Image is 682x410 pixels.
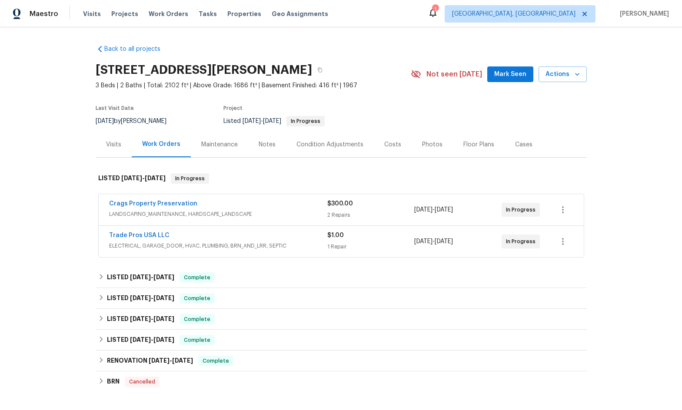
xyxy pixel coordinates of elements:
[96,106,134,111] span: Last Visit Date
[463,140,494,149] div: Floor Plans
[414,237,453,246] span: -
[96,350,587,371] div: RENOVATION [DATE]-[DATE]Complete
[494,69,526,80] span: Mark Seen
[96,165,587,192] div: LISTED [DATE]-[DATE]In Progress
[414,238,432,245] span: [DATE]
[432,5,438,14] div: 1
[121,175,166,181] span: -
[130,274,174,280] span: -
[96,330,587,350] div: LISTED [DATE]-[DATE]Complete
[172,357,193,364] span: [DATE]
[296,140,363,149] div: Condition Adjustments
[506,237,539,246] span: In Progress
[96,371,587,392] div: BRN Cancelled
[130,274,151,280] span: [DATE]
[180,294,214,303] span: Complete
[96,66,312,74] h2: [STREET_ADDRESS][PERSON_NAME]
[96,267,587,288] div: LISTED [DATE]-[DATE]Complete
[30,10,58,18] span: Maestro
[422,140,442,149] div: Photos
[126,377,159,386] span: Cancelled
[180,273,214,282] span: Complete
[149,357,193,364] span: -
[107,272,174,283] h6: LISTED
[107,356,193,366] h6: RENOVATION
[96,118,114,124] span: [DATE]
[96,116,177,126] div: by [PERSON_NAME]
[96,45,179,53] a: Back to all projects
[172,174,208,183] span: In Progress
[121,175,142,181] span: [DATE]
[149,10,188,18] span: Work Orders
[201,140,238,149] div: Maintenance
[327,242,415,251] div: 1 Repair
[96,288,587,309] div: LISTED [DATE]-[DATE]Complete
[414,205,453,214] span: -
[435,207,453,213] span: [DATE]
[96,81,411,90] span: 3 Beds | 2 Baths | Total: 2102 ft² | Above Grade: 1686 ft² | Basement Finished: 416 ft² | 1967
[142,140,180,149] div: Work Orders
[414,207,432,213] span: [DATE]
[107,377,120,387] h6: BRN
[130,337,174,343] span: -
[435,238,453,245] span: [DATE]
[546,69,580,80] span: Actions
[199,357,233,365] span: Complete
[515,140,532,149] div: Cases
[153,337,174,343] span: [DATE]
[109,201,197,207] a: Crags Property Preservation
[83,10,101,18] span: Visits
[98,173,166,184] h6: LISTED
[327,201,353,207] span: $300.00
[227,10,261,18] span: Properties
[109,210,327,218] span: LANDSCAPING_MAINTENANCE, HARDSCAPE_LANDSCAPE
[109,232,170,238] a: Trade Pros USA LLC
[243,118,281,124] span: -
[153,295,174,301] span: [DATE]
[243,118,261,124] span: [DATE]
[616,10,669,18] span: [PERSON_NAME]
[426,70,482,79] span: Not seen [DATE]
[107,335,174,345] h6: LISTED
[539,66,587,83] button: Actions
[130,316,151,322] span: [DATE]
[487,66,533,83] button: Mark Seen
[259,140,276,149] div: Notes
[130,295,174,301] span: -
[130,295,151,301] span: [DATE]
[327,232,344,238] span: $1.00
[180,336,214,344] span: Complete
[180,315,214,324] span: Complete
[312,62,328,78] button: Copy Address
[452,10,576,18] span: [GEOGRAPHIC_DATA], [GEOGRAPHIC_DATA]
[106,140,121,149] div: Visits
[199,11,217,17] span: Tasks
[107,293,174,304] h6: LISTED
[145,175,166,181] span: [DATE]
[149,357,170,364] span: [DATE]
[111,10,138,18] span: Projects
[223,118,325,124] span: Listed
[384,140,401,149] div: Costs
[153,274,174,280] span: [DATE]
[506,205,539,214] span: In Progress
[96,309,587,330] div: LISTED [DATE]-[DATE]Complete
[153,316,174,322] span: [DATE]
[130,316,174,322] span: -
[272,10,328,18] span: Geo Assignments
[223,106,243,111] span: Project
[130,337,151,343] span: [DATE]
[109,241,327,250] span: ELECTRICAL, GARAGE_DOOR, HVAC, PLUMBING, BRN_AND_LRR, SEPTIC
[287,119,324,124] span: In Progress
[107,314,174,324] h6: LISTED
[327,211,415,219] div: 2 Repairs
[263,118,281,124] span: [DATE]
